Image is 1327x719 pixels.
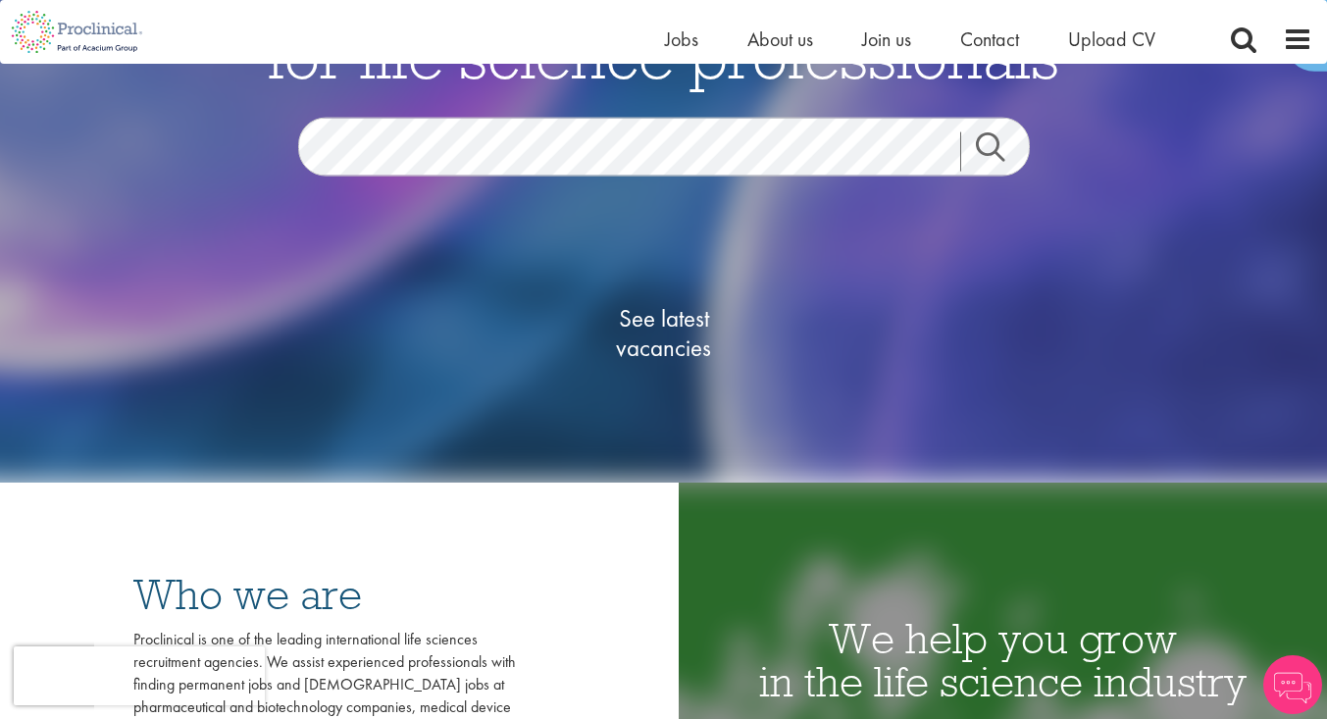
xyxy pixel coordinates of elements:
[862,26,911,52] a: Join us
[960,26,1019,52] a: Contact
[1068,26,1155,52] a: Upload CV
[566,226,762,441] a: See latestvacancies
[747,26,813,52] a: About us
[133,573,516,616] h3: Who we are
[1263,655,1322,714] img: Chatbot
[566,304,762,363] span: See latest vacancies
[960,132,1045,172] a: Job search submit button
[14,646,265,705] iframe: reCAPTCHA
[665,26,698,52] a: Jobs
